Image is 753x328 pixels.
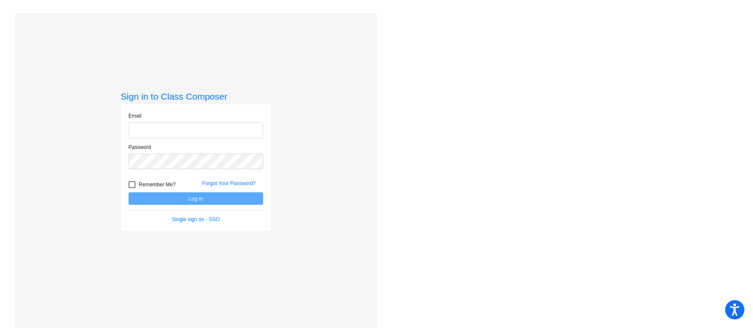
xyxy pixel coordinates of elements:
a: Forgot Your Password? [202,180,256,186]
label: Password [129,143,151,151]
button: Log In [129,192,263,205]
h3: Sign in to Class Composer [121,91,271,102]
span: Remember Me? [139,179,176,190]
a: Single sign on - SSO [172,216,219,222]
label: Email [129,112,141,120]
